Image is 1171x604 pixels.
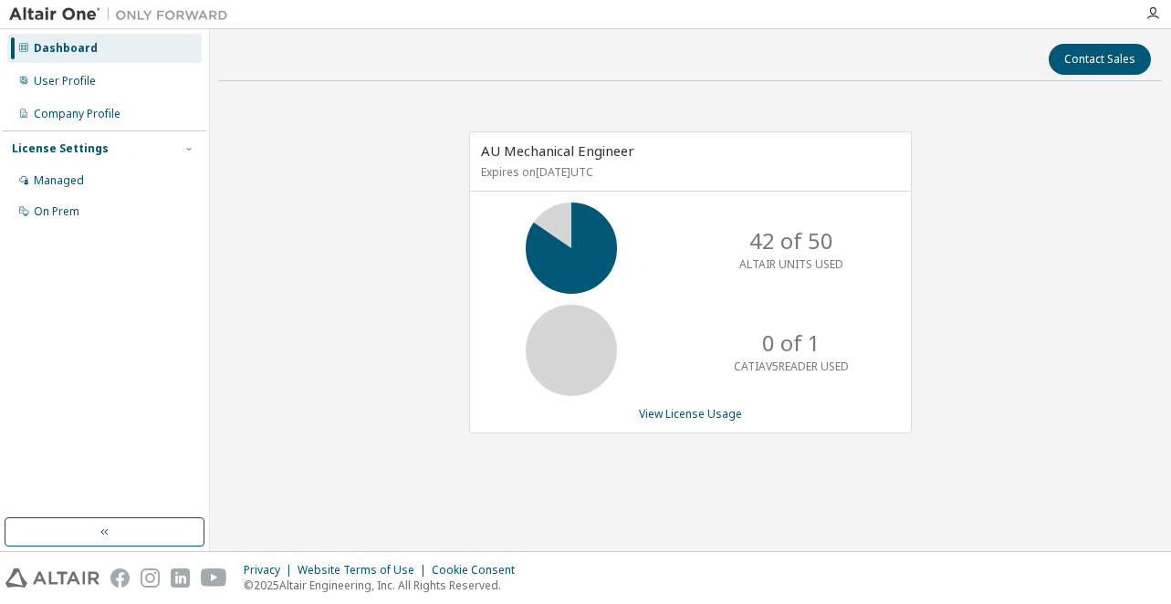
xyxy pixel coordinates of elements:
p: ALTAIR UNITS USED [739,256,843,272]
p: 42 of 50 [749,225,833,256]
p: CATIAV5READER USED [734,359,849,374]
div: Cookie Consent [432,563,526,578]
p: 0 of 1 [762,328,821,359]
div: Privacy [244,563,298,578]
a: View License Usage [639,406,742,422]
button: Contact Sales [1049,44,1151,75]
div: Website Terms of Use [298,563,432,578]
div: Dashboard [34,41,98,56]
p: Expires on [DATE] UTC [481,164,895,180]
div: License Settings [12,141,109,156]
p: © 2025 Altair Engineering, Inc. All Rights Reserved. [244,578,526,593]
div: On Prem [34,204,79,219]
img: linkedin.svg [171,568,190,588]
div: Managed [34,173,84,188]
span: AU Mechanical Engineer [481,141,634,160]
img: youtube.svg [201,568,227,588]
img: Altair One [9,5,237,24]
img: altair_logo.svg [5,568,99,588]
img: instagram.svg [141,568,160,588]
div: User Profile [34,74,96,89]
div: Company Profile [34,107,120,121]
img: facebook.svg [110,568,130,588]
